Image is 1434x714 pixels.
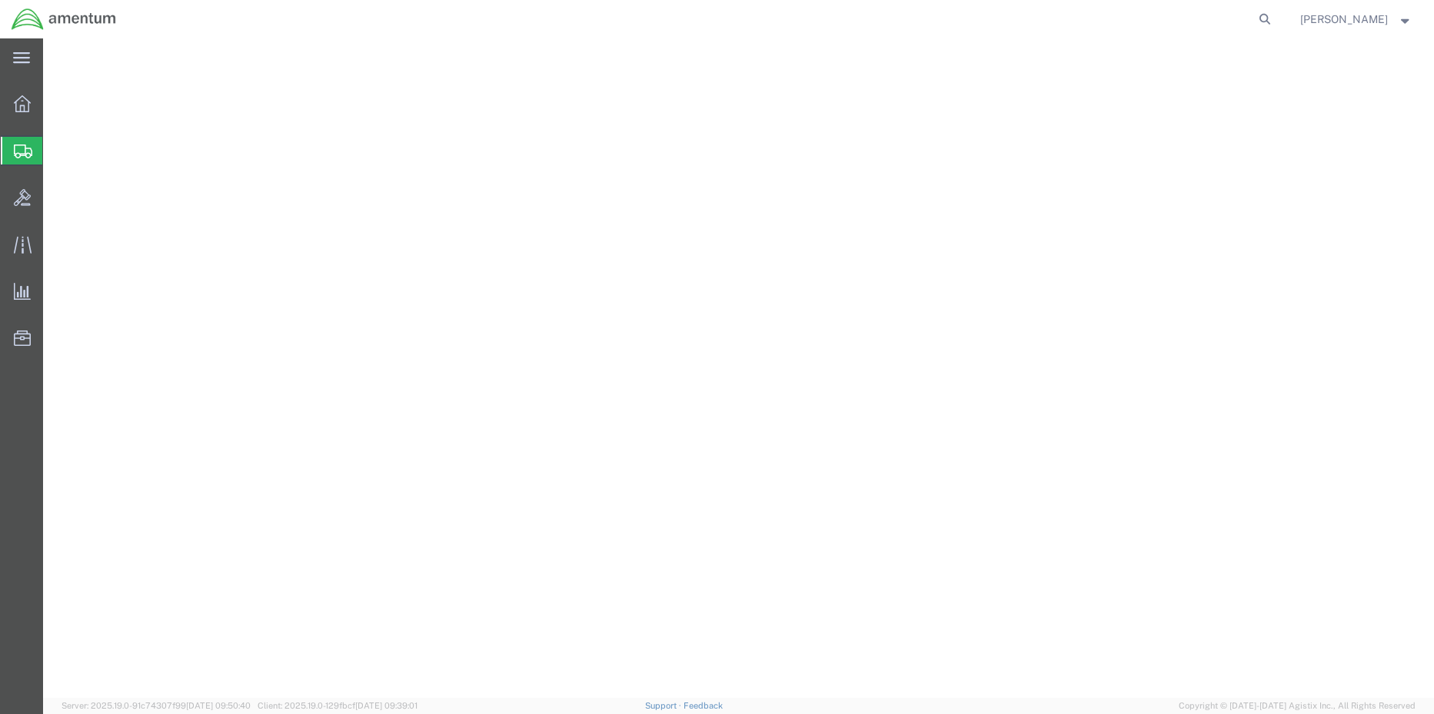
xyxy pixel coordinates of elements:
span: [DATE] 09:39:01 [355,701,418,710]
span: Rebecca Thorstenson [1300,11,1388,28]
span: Client: 2025.19.0-129fbcf [258,701,418,710]
iframe: FS Legacy Container [43,38,1434,698]
img: logo [11,8,117,31]
span: Server: 2025.19.0-91c74307f99 [62,701,251,710]
span: Copyright © [DATE]-[DATE] Agistix Inc., All Rights Reserved [1179,699,1416,712]
a: Support [645,701,684,710]
span: [DATE] 09:50:40 [186,701,251,710]
a: Feedback [684,701,723,710]
button: [PERSON_NAME] [1299,10,1413,28]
